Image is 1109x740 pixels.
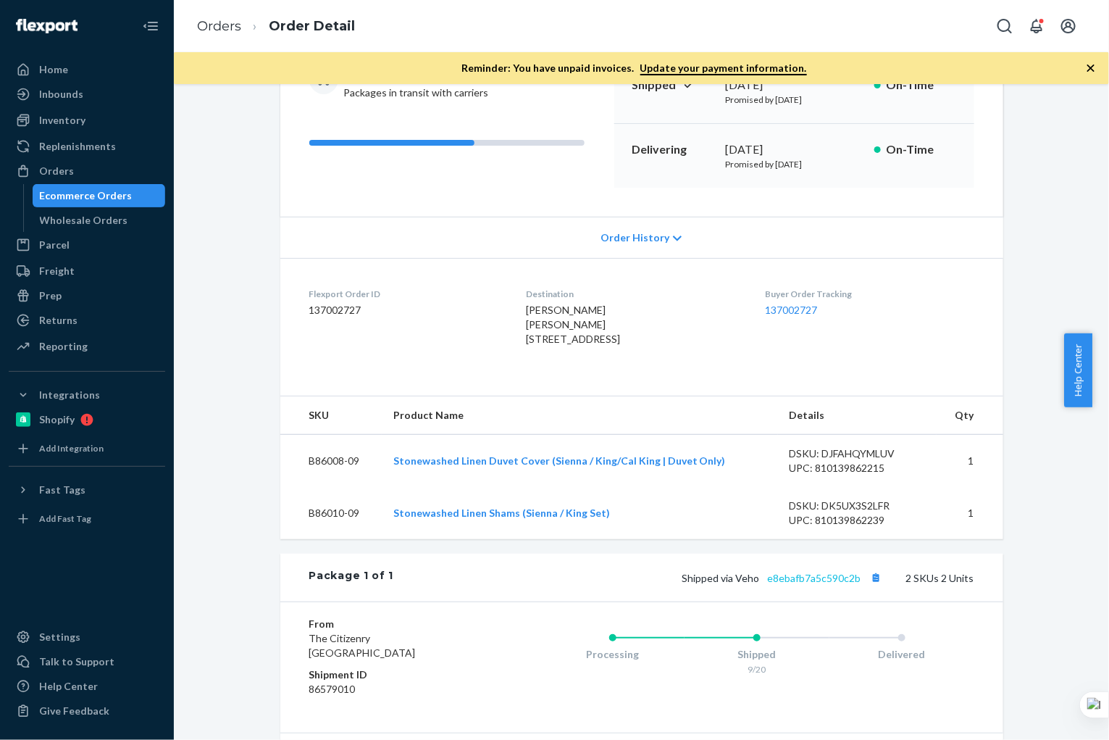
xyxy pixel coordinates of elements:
[9,437,165,460] a: Add Integration
[39,630,80,644] div: Settings
[726,158,863,170] p: Promised by [DATE]
[280,396,382,435] th: SKU
[682,572,886,584] span: Shipped via Veho
[768,572,861,584] a: e8ebafb7a5c590c2b
[9,478,165,502] button: Fast Tags
[39,87,83,101] div: Inbounds
[829,647,974,662] div: Delivered
[136,12,165,41] button: Close Navigation
[39,339,88,354] div: Reporting
[726,93,863,106] p: Promised by [DATE]
[640,62,807,75] a: Update your payment information.
[790,513,926,528] div: UPC: 810139862239
[685,647,829,662] div: Shipped
[39,62,68,77] div: Home
[309,668,482,682] dt: Shipment ID
[1064,333,1092,407] button: Help Center
[39,164,74,178] div: Orders
[39,679,98,694] div: Help Center
[269,18,355,34] a: Order Detail
[9,408,165,431] a: Shopify
[393,507,610,519] a: Stonewashed Linen Shams (Sienna / King Set)
[185,5,367,48] ol: breadcrumbs
[790,446,926,461] div: DSKU: DJFAHQYMLUV
[39,442,104,454] div: Add Integration
[9,699,165,723] button: Give Feedback
[9,650,165,673] a: Talk to Support
[280,435,382,488] td: B86008-09
[9,625,165,649] a: Settings
[765,304,817,316] a: 137002727
[39,238,70,252] div: Parcel
[393,568,974,587] div: 2 SKUs 2 Units
[867,568,886,587] button: Copy tracking number
[309,568,394,587] div: Package 1 of 1
[39,704,109,718] div: Give Feedback
[765,288,974,300] dt: Buyer Order Tracking
[309,288,503,300] dt: Flexport Order ID
[9,284,165,307] a: Prep
[726,141,863,158] div: [DATE]
[9,259,165,283] a: Freight
[632,141,714,158] p: Delivering
[9,675,165,698] a: Help Center
[39,139,116,154] div: Replenishments
[309,303,503,317] dd: 137002727
[39,288,62,303] div: Prep
[39,388,100,402] div: Integrations
[40,213,128,228] div: Wholesale Orders
[309,682,482,697] dd: 86579010
[9,335,165,358] a: Reporting
[33,184,166,207] a: Ecommerce Orders
[39,264,75,278] div: Freight
[790,499,926,513] div: DSKU: DK5UX3S2LFR
[309,632,416,659] span: The Citizenry [GEOGRAPHIC_DATA]
[39,313,78,328] div: Returns
[937,435,1003,488] td: 1
[632,77,714,93] p: Shipped
[9,58,165,81] a: Home
[937,396,1003,435] th: Qty
[16,19,78,33] img: Flexport logo
[9,309,165,332] a: Returns
[937,487,1003,539] td: 1
[39,512,91,525] div: Add Fast Tag
[790,461,926,475] div: UPC: 810139862215
[39,483,85,497] div: Fast Tags
[39,412,75,427] div: Shopify
[39,654,114,669] div: Talk to Support
[33,209,166,232] a: Wholesale Orders
[685,663,829,675] div: 9/20
[600,230,669,245] span: Order History
[393,454,726,467] a: Stonewashed Linen Duvet Cover (Sienna / King/Cal King | Duvet Only)
[280,487,382,539] td: B86010-09
[9,109,165,132] a: Inventory
[462,61,807,75] p: Reminder: You have unpaid invoices.
[540,647,685,662] div: Processing
[887,141,957,158] p: On-Time
[9,383,165,407] button: Integrations
[526,304,620,345] span: [PERSON_NAME] [PERSON_NAME] [STREET_ADDRESS]
[9,507,165,531] a: Add Fast Tag
[9,233,165,257] a: Parcel
[990,12,1019,41] button: Open Search Box
[40,188,133,203] div: Ecommerce Orders
[726,77,863,93] div: [DATE]
[39,113,85,128] div: Inventory
[197,18,241,34] a: Orders
[778,396,937,435] th: Details
[309,617,482,631] dt: From
[887,77,957,93] p: On-Time
[382,396,778,435] th: Product Name
[9,83,165,106] a: Inbounds
[526,288,742,300] dt: Destination
[1054,12,1083,41] button: Open account menu
[9,135,165,158] a: Replenishments
[1022,12,1051,41] button: Open notifications
[9,159,165,183] a: Orders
